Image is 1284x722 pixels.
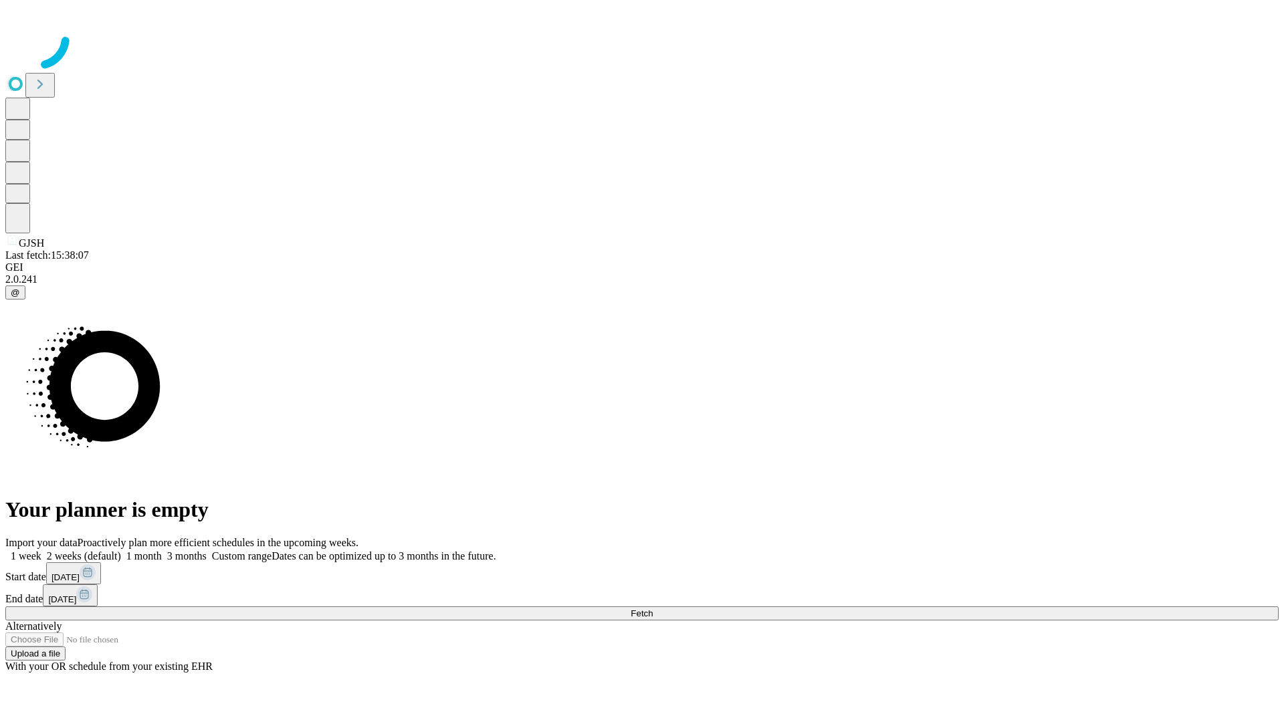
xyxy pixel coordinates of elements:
[5,261,1279,273] div: GEI
[51,572,80,582] span: [DATE]
[5,273,1279,285] div: 2.0.241
[5,537,78,548] span: Import your data
[5,249,89,261] span: Last fetch: 15:38:07
[212,550,272,562] span: Custom range
[5,646,66,660] button: Upload a file
[5,285,25,299] button: @
[47,550,121,562] span: 2 weeks (default)
[5,620,62,632] span: Alternatively
[48,594,76,604] span: [DATE]
[11,550,41,562] span: 1 week
[46,562,101,584] button: [DATE]
[631,608,653,618] span: Fetch
[78,537,358,548] span: Proactively plan more efficient schedules in the upcoming weeks.
[43,584,98,606] button: [DATE]
[5,606,1279,620] button: Fetch
[272,550,496,562] span: Dates can be optimized up to 3 months in the future.
[5,660,213,672] span: With your OR schedule from your existing EHR
[11,287,20,297] span: @
[19,237,44,249] span: GJSH
[5,562,1279,584] div: Start date
[167,550,207,562] span: 3 months
[5,497,1279,522] h1: Your planner is empty
[5,584,1279,606] div: End date
[126,550,162,562] span: 1 month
